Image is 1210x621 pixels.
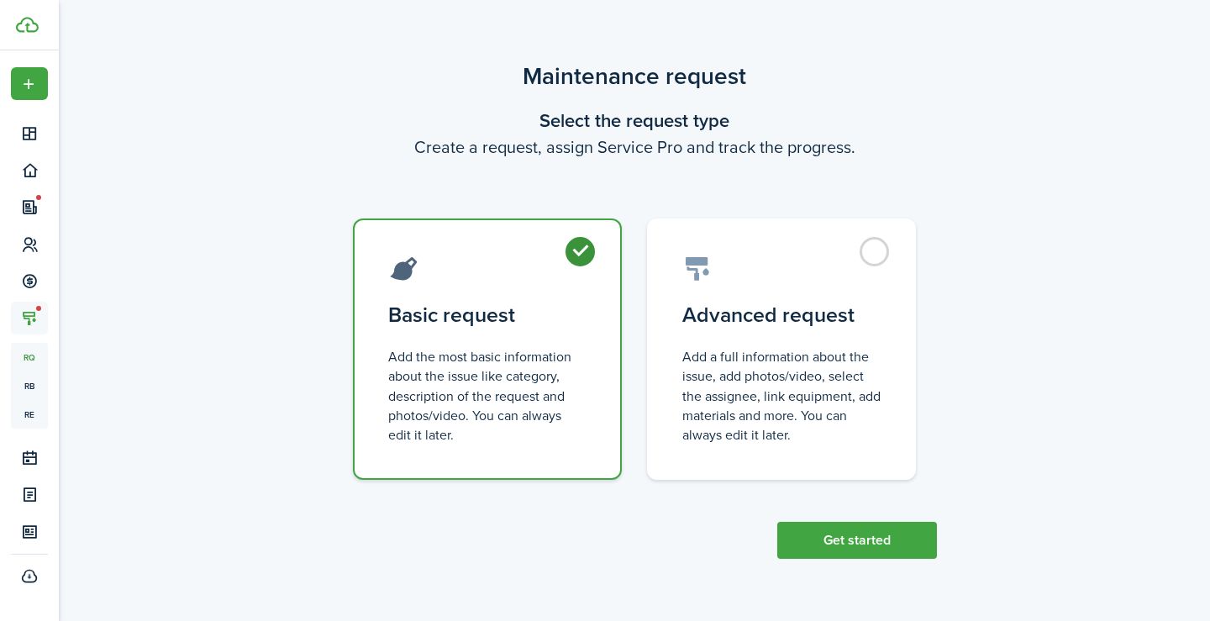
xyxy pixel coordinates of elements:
control-radio-card-description: Add the most basic information about the issue like category, description of the request and phot... [388,347,587,445]
wizard-step-header-description: Create a request, assign Service Pro and track the progress. [332,134,937,160]
a: re [11,400,48,429]
scenario-title: Maintenance request [332,59,937,94]
a: rq [11,343,48,371]
button: Open menu [11,67,48,100]
img: TenantCloud [16,17,39,33]
control-radio-card-title: Advanced request [682,300,881,330]
wizard-step-header-title: Select the request type [332,107,937,134]
button: Get started [777,522,937,559]
a: rb [11,371,48,400]
control-radio-card-description: Add a full information about the issue, add photos/video, select the assignee, link equipment, ad... [682,347,881,445]
control-radio-card-title: Basic request [388,300,587,330]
